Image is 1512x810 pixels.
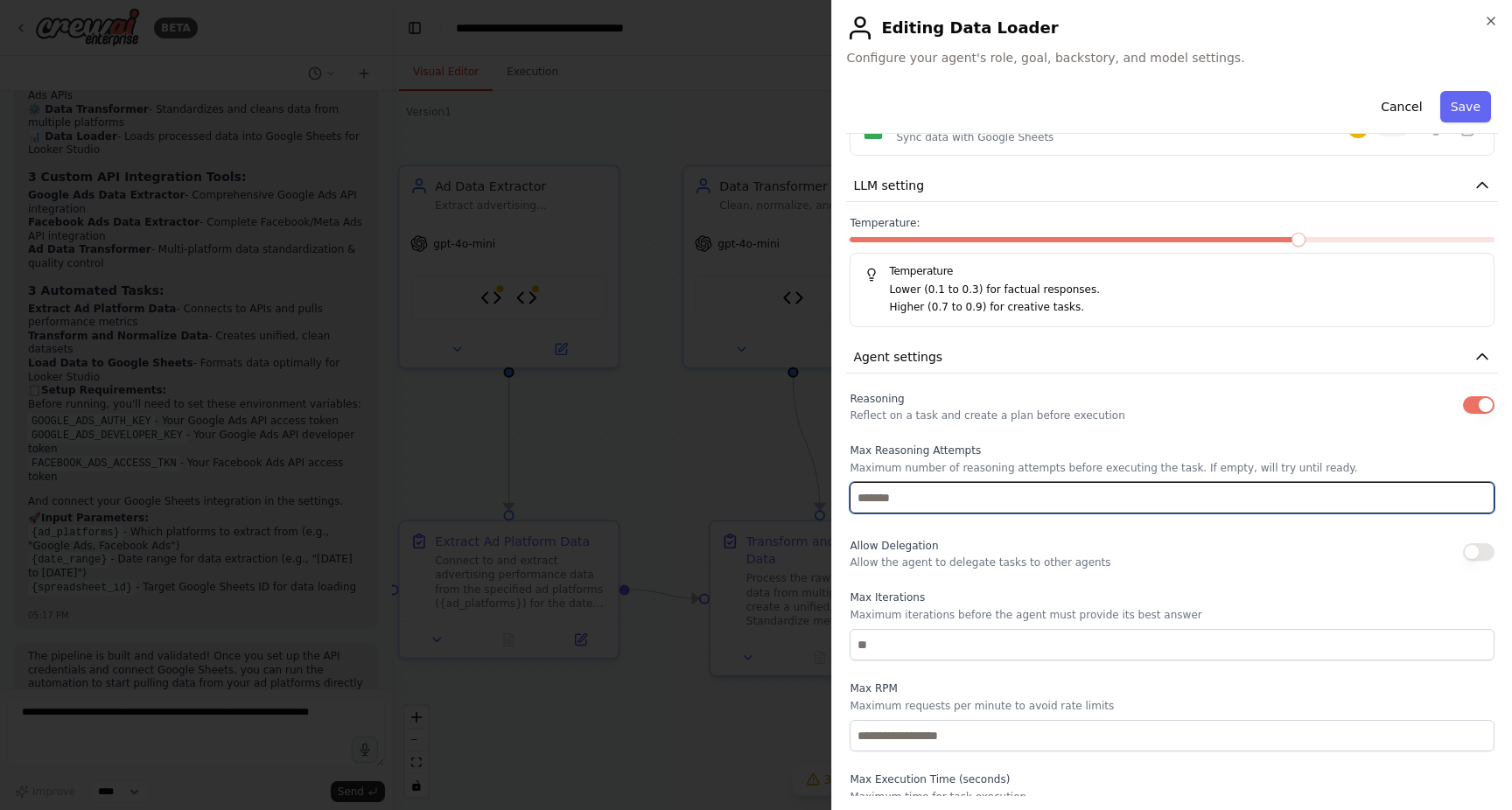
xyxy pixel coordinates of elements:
[896,130,1053,144] div: Sync data with Google Sheets
[850,790,1494,804] p: Maximum time for task execution
[850,216,920,230] span: Temperature:
[853,177,924,194] span: LLM setting
[850,555,1110,569] p: Allow the agent to delegate tasks to other agents
[850,681,1494,695] label: Max RPM
[850,408,1124,422] p: Reflect on a task and create a plan before execution
[850,772,1494,786] label: Max Execution Time (seconds)
[846,49,1498,66] span: Configure your agent's role, goal, backstory, and model settings.
[846,341,1498,374] button: Agent settings
[889,299,1480,317] p: Higher (0.7 to 0.9) for creative tasks.
[1370,91,1432,122] button: Cancel
[850,699,1494,713] p: Maximum requests per minute to avoid rate limits
[846,14,1498,42] h2: Editing Data Loader
[864,264,1480,278] h5: Temperature
[846,170,1498,202] button: LLM setting
[889,282,1480,299] p: Lower (0.1 to 0.3) for factual responses.
[853,348,942,366] span: Agent settings
[850,540,938,552] span: Allow Delegation
[850,461,1494,475] p: Maximum number of reasoning attempts before executing the task. If empty, will try until ready.
[1440,91,1491,122] button: Save
[850,393,904,405] span: Reasoning
[850,608,1494,622] p: Maximum iterations before the agent must provide its best answer
[850,443,1494,457] label: Max Reasoning Attempts
[850,590,1494,604] label: Max Iterations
